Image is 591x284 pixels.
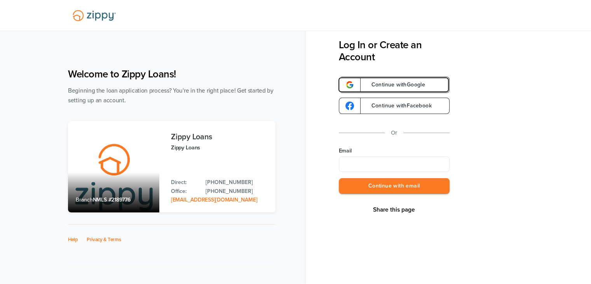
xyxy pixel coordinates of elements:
a: Direct Phone: 512-975-2947 [206,178,268,187]
span: Continue with Google [364,82,425,88]
label: Email [339,147,450,155]
span: Continue with Facebook [364,103,432,109]
span: NMLS #2189776 [93,196,131,203]
span: Branch [76,196,93,203]
h3: Zippy Loans [171,133,268,141]
a: Privacy & Terms [87,237,121,243]
a: Help [68,237,78,243]
button: Share This Page [371,206,417,214]
a: Email Address: zippyguide@zippymh.com [171,196,257,203]
img: google-logo [345,81,354,89]
p: Zippy Loans [171,143,268,152]
p: Or [391,128,397,138]
p: Direct: [171,178,198,187]
input: Email Address [339,156,450,172]
p: Office: [171,187,198,196]
button: Continue with email [339,178,450,194]
h3: Log In or Create an Account [339,39,450,63]
span: Beginning the loan application process? You're in the right place! Get started by setting up an a... [68,87,274,104]
a: google-logoContinue withFacebook [339,98,450,114]
img: Lender Logo [68,7,120,25]
img: google-logo [345,102,354,110]
h1: Welcome to Zippy Loans! [68,68,275,80]
a: Office Phone: 512-975-2947 [206,187,268,196]
a: google-logoContinue withGoogle [339,77,450,93]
